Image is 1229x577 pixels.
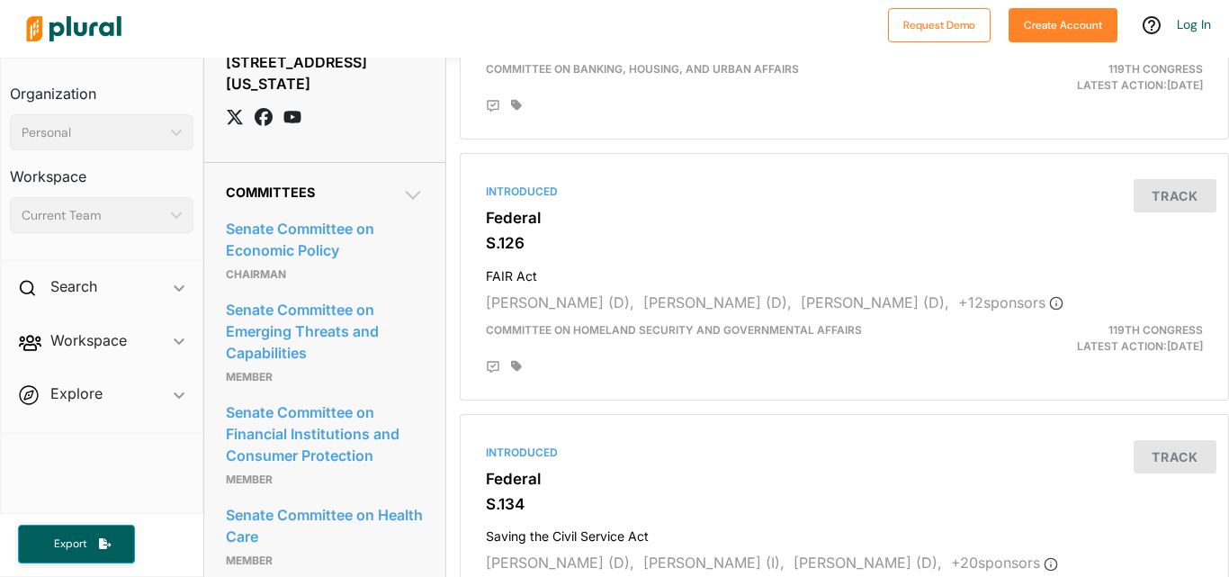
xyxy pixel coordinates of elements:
span: + 20 sponsor s [951,554,1058,572]
span: 119th Congress [1108,62,1203,76]
p: Chairman [226,264,424,285]
h3: Workspace [10,150,193,190]
p: Member [226,469,424,491]
a: Log In [1177,16,1211,32]
div: Latest Action: [DATE] [968,322,1216,355]
span: [PERSON_NAME] (D), [794,554,942,572]
div: Add Position Statement [486,99,500,113]
div: Introduced [486,184,1203,200]
a: Senate Committee on Health Care [226,501,424,550]
h3: S.134 [486,495,1203,513]
div: Current Team [22,206,164,225]
button: Export [18,525,135,563]
div: Personal [22,123,164,142]
h3: Federal [486,470,1203,488]
div: Add Position Statement [486,360,500,374]
span: Committee on Homeland Security and Governmental Affairs [486,323,862,337]
button: Request Demo [888,8,991,42]
a: Create Account [1009,14,1117,33]
span: [PERSON_NAME] (D), [643,293,792,311]
span: Committee on Banking, Housing, and Urban Affairs [486,62,799,76]
div: Add tags [511,99,522,112]
h4: Saving the Civil Service Act [486,520,1203,545]
h3: S.126 [486,234,1203,252]
p: Member [226,550,424,572]
span: 119th Congress [1108,323,1203,337]
span: [PERSON_NAME] (D), [801,293,949,311]
button: Create Account [1009,8,1117,42]
div: [STREET_ADDRESS][US_STATE] [226,49,424,97]
span: [PERSON_NAME] (D), [486,293,634,311]
span: + 12 sponsor s [958,293,1063,311]
div: Add tags [511,360,522,373]
a: Request Demo [888,14,991,33]
h4: FAIR Act [486,260,1203,284]
h2: Search [50,276,97,296]
p: Member [226,366,424,388]
h3: Federal [486,209,1203,227]
h3: Organization [10,68,193,107]
span: Export [41,536,99,552]
span: [PERSON_NAME] (I), [643,554,785,572]
button: Track [1134,179,1216,212]
div: Latest Action: [DATE] [968,61,1216,94]
span: Committees [226,185,315,200]
a: Senate Committee on Emerging Threats and Capabilities [226,296,424,366]
a: Senate Committee on Financial Institutions and Consumer Protection [226,399,424,469]
button: Track [1134,440,1216,473]
a: Senate Committee on Economic Policy [226,215,424,264]
div: Introduced [486,445,1203,461]
span: [PERSON_NAME] (D), [486,554,634,572]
